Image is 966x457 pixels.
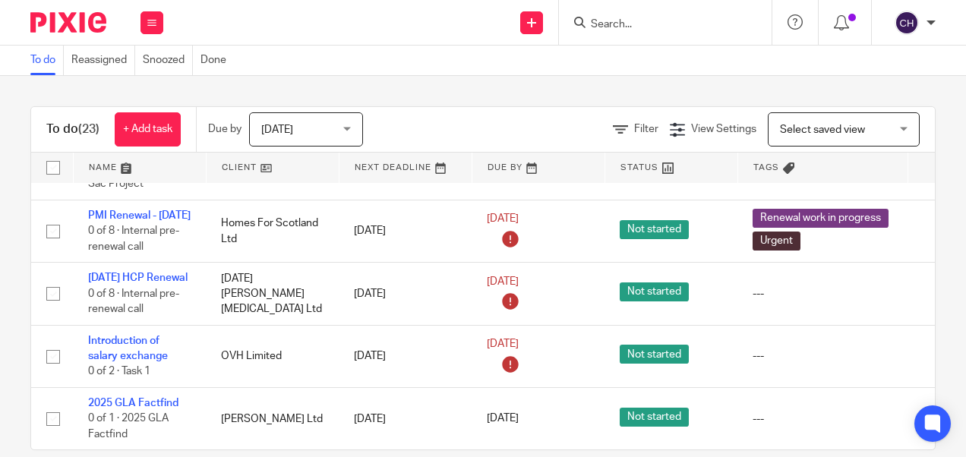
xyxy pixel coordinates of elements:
[780,124,865,135] span: Select saved view
[206,263,339,325] td: [DATE] [PERSON_NAME] [MEDICAL_DATA] Ltd
[339,325,472,387] td: [DATE]
[88,273,188,283] a: [DATE] HCP Renewal
[78,123,99,135] span: (23)
[46,121,99,137] h1: To do
[88,288,179,315] span: 0 of 8 · Internal pre-renewal call
[88,398,178,408] a: 2025 GLA Factfind
[634,124,658,134] span: Filter
[753,348,892,364] div: ---
[71,46,135,75] a: Reassigned
[30,12,106,33] img: Pixie
[487,414,519,424] span: [DATE]
[620,220,689,239] span: Not started
[753,209,889,228] span: Renewal work in progress
[88,210,191,221] a: PMI Renewal - [DATE]
[487,276,519,287] span: [DATE]
[895,11,919,35] img: svg%3E
[620,282,689,301] span: Not started
[339,200,472,262] td: [DATE]
[88,414,169,440] span: 0 of 1 · 2025 GLA Factfind
[691,124,756,134] span: View Settings
[261,124,293,135] span: [DATE]
[753,163,779,172] span: Tags
[753,411,892,427] div: ---
[88,336,168,361] a: Introduction of salary exchange
[339,387,472,449] td: [DATE]
[206,325,339,387] td: OVH Limited
[143,46,193,75] a: Snoozed
[206,387,339,449] td: [PERSON_NAME] Ltd
[753,232,800,251] span: Urgent
[620,345,689,364] span: Not started
[753,286,892,301] div: ---
[30,46,64,75] a: To do
[88,225,179,252] span: 0 of 8 · Internal pre-renewal call
[487,339,519,349] span: [DATE]
[620,408,689,427] span: Not started
[115,112,181,147] a: + Add task
[487,213,519,224] span: [DATE]
[339,263,472,325] td: [DATE]
[206,200,339,262] td: Homes For Scotland Ltd
[200,46,234,75] a: Done
[88,367,150,377] span: 0 of 2 · Task 1
[208,121,241,137] p: Due by
[589,18,726,32] input: Search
